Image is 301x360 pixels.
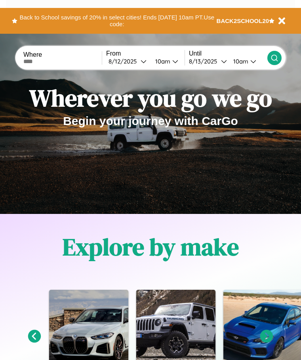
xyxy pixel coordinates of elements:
button: 8/12/2025 [106,57,149,65]
button: 10am [227,57,267,65]
h1: Explore by make [63,231,239,263]
button: Back to School savings of 20% in select cities! Ends [DATE] 10am PT.Use code: [17,12,217,30]
b: BACK2SCHOOL20 [217,17,269,24]
div: 8 / 12 / 2025 [109,58,141,65]
button: 10am [149,57,185,65]
label: Until [189,50,267,57]
div: 10am [229,58,250,65]
label: From [106,50,185,57]
div: 10am [151,58,172,65]
div: 8 / 13 / 2025 [189,58,221,65]
label: Where [23,51,102,58]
